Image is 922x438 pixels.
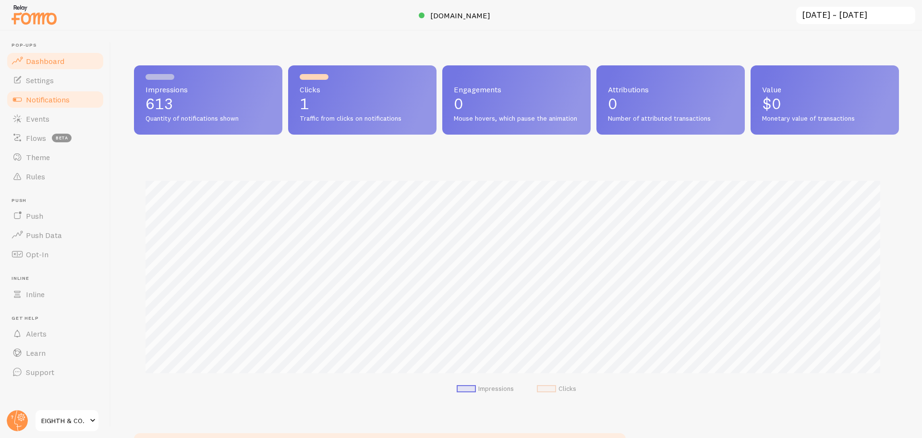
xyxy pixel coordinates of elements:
[6,90,105,109] a: Notifications
[26,250,49,259] span: Opt-In
[762,94,781,113] span: $0
[26,114,49,124] span: Events
[26,133,46,143] span: Flows
[146,96,271,112] p: 613
[457,385,514,393] li: Impressions
[6,51,105,71] a: Dashboard
[26,348,46,358] span: Learn
[608,114,733,123] span: Number of attributed transactions
[26,329,47,338] span: Alerts
[6,128,105,148] a: Flows beta
[6,167,105,186] a: Rules
[26,367,54,377] span: Support
[608,86,733,93] span: Attributions
[300,114,425,123] span: Traffic from clicks on notifications
[6,109,105,128] a: Events
[26,152,50,162] span: Theme
[26,56,64,66] span: Dashboard
[12,198,105,204] span: Push
[300,96,425,112] p: 1
[762,114,887,123] span: Monetary value of transactions
[12,275,105,282] span: Inline
[608,96,733,112] p: 0
[6,324,105,343] a: Alerts
[52,134,72,142] span: beta
[26,75,54,85] span: Settings
[6,245,105,264] a: Opt-In
[454,114,579,123] span: Mouse hovers, which pause the animation
[537,385,576,393] li: Clicks
[454,96,579,112] p: 0
[26,211,43,221] span: Push
[26,289,45,299] span: Inline
[762,86,887,93] span: Value
[300,86,425,93] span: Clicks
[26,95,70,104] span: Notifications
[6,343,105,363] a: Learn
[41,415,87,426] span: EIGHTH & CO.
[6,285,105,304] a: Inline
[6,363,105,382] a: Support
[6,71,105,90] a: Settings
[454,86,579,93] span: Engagements
[6,225,105,245] a: Push Data
[146,86,271,93] span: Impressions
[6,206,105,225] a: Push
[35,409,99,432] a: EIGHTH & CO.
[26,172,45,181] span: Rules
[26,230,62,240] span: Push Data
[12,315,105,322] span: Get Help
[10,2,58,27] img: fomo-relay-logo-orange.svg
[12,42,105,49] span: Pop-ups
[6,148,105,167] a: Theme
[146,114,271,123] span: Quantity of notifications shown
